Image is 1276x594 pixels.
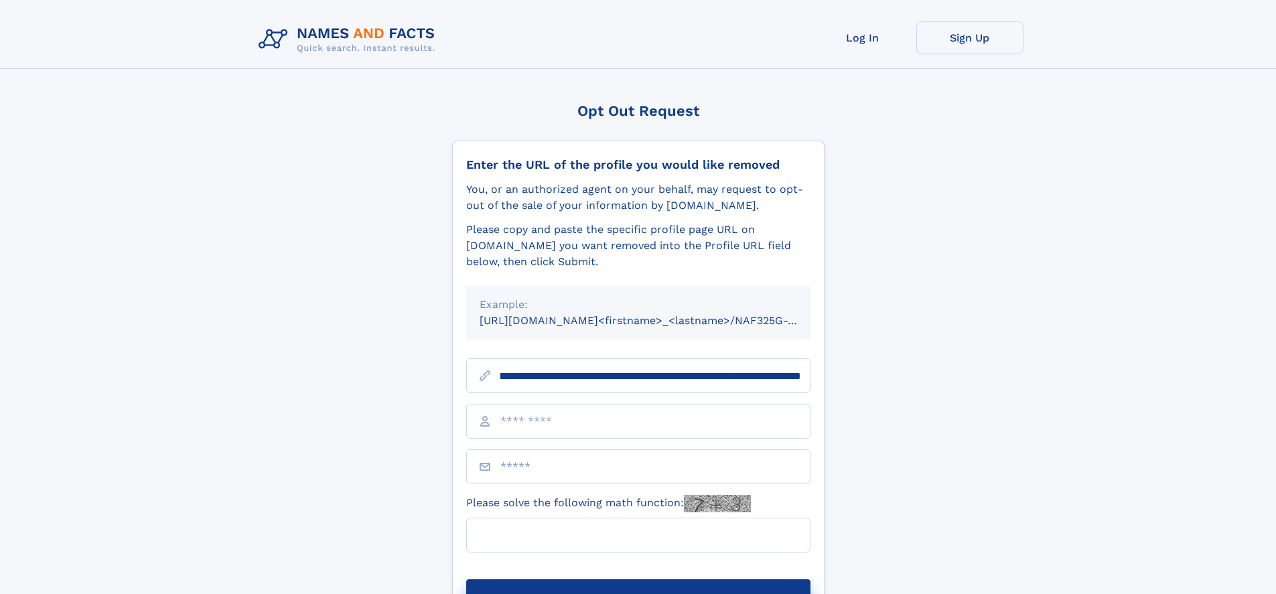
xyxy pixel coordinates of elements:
[480,297,797,313] div: Example:
[809,21,916,54] a: Log In
[253,21,446,58] img: Logo Names and Facts
[916,21,1023,54] a: Sign Up
[480,314,836,327] small: [URL][DOMAIN_NAME]<firstname>_<lastname>/NAF325G-xxxxxxxx
[466,495,751,512] label: Please solve the following math function:
[466,181,810,214] div: You, or an authorized agent on your behalf, may request to opt-out of the sale of your informatio...
[466,222,810,270] div: Please copy and paste the specific profile page URL on [DOMAIN_NAME] you want removed into the Pr...
[466,157,810,172] div: Enter the URL of the profile you would like removed
[452,102,825,119] div: Opt Out Request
